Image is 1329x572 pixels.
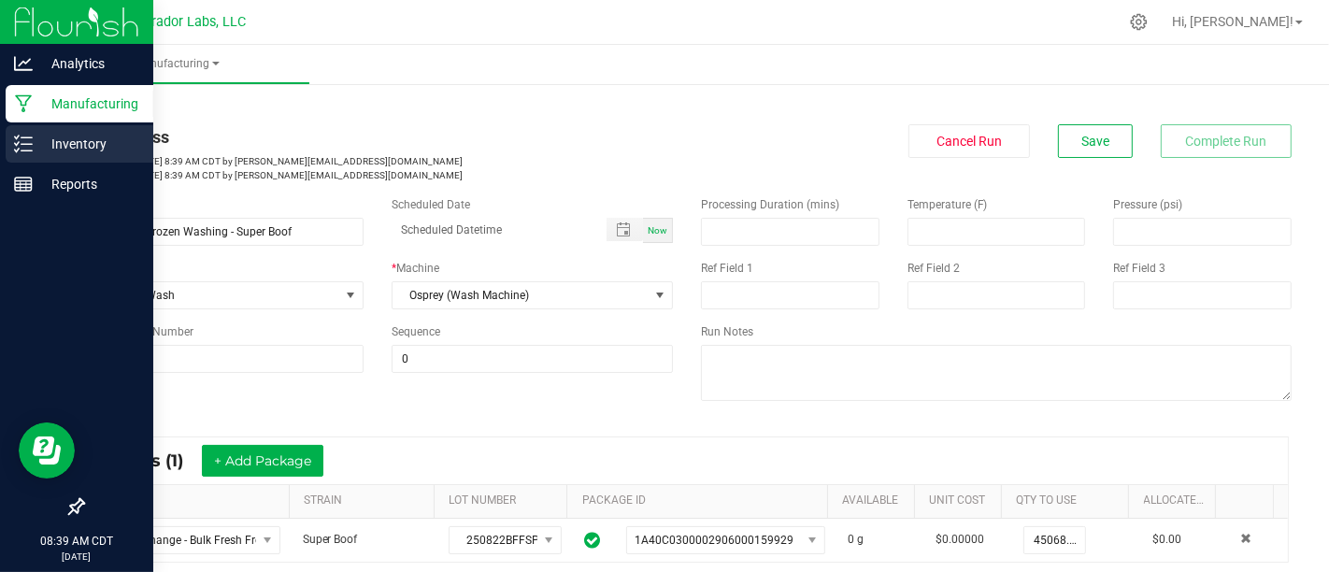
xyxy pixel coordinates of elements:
span: Osprey (Wash Machine) [393,282,649,308]
iframe: Resource center [19,422,75,479]
span: $0.00000 [936,533,984,546]
a: Unit CostSortable [929,493,993,508]
button: Complete Run [1161,124,1292,158]
span: NO DATA FOUND [626,526,825,554]
span: Ref Field 2 [907,262,960,275]
span: Hi, [PERSON_NAME]! [1172,14,1293,29]
span: Machine Wash [83,282,339,308]
span: Manufacturing [45,56,309,72]
div: Manage settings [1127,13,1150,31]
span: Sequence [392,325,440,338]
input: Scheduled Datetime [392,218,587,241]
p: Inventory [33,133,145,155]
p: [DATE] 8:39 AM CDT by [PERSON_NAME][EMAIL_ADDRESS][DOMAIN_NAME] [82,154,673,168]
span: 0 [848,533,854,546]
inline-svg: Manufacturing [14,94,33,113]
button: Cancel Run [908,124,1030,158]
span: g [857,533,864,546]
span: Machine [396,262,439,275]
a: QTY TO USESortable [1016,493,1122,508]
span: Inputs (1) [105,450,202,471]
span: In Sync [584,529,600,551]
a: ITEMSortable [100,493,281,508]
span: Scheduled Date [392,198,470,211]
p: [DATE] [8,550,145,564]
a: STRAINSortable [304,493,426,508]
a: Allocated CostSortable [1144,493,1208,508]
span: Processing Duration (mins) [701,198,839,211]
span: Complete Run [1186,134,1267,149]
inline-svg: Analytics [14,54,33,73]
button: + Add Package [202,445,323,477]
span: Run Notes [701,325,753,338]
span: HeadChange - Bulk Fresh Frozen - XO - Super Boof [98,527,256,553]
p: 08:39 AM CDT [8,533,145,550]
span: 250822BFFSPRBF [450,527,536,553]
span: Super Boof [303,533,358,546]
span: NO DATA FOUND [97,526,280,554]
span: 1A40C0300002906000159929 [635,534,793,547]
a: Sortable [1230,493,1265,508]
span: Now [648,225,667,236]
span: Curador Labs, LLC [136,14,246,30]
div: In Progress [82,124,673,150]
span: Ref Field 3 [1113,262,1165,275]
p: Analytics [33,52,145,75]
a: LOT NUMBERSortable [449,493,560,508]
span: Pressure (psi) [1113,198,1182,211]
span: Cancel Run [936,134,1002,149]
span: Toggle popup [607,218,643,241]
p: Manufacturing [33,93,145,115]
button: Save [1058,124,1133,158]
inline-svg: Inventory [14,135,33,153]
p: [DATE] 8:39 AM CDT by [PERSON_NAME][EMAIL_ADDRESS][DOMAIN_NAME] [82,168,673,182]
a: PACKAGE IDSortable [582,493,821,508]
a: Manufacturing [45,45,309,84]
span: Ref Field 1 [701,262,753,275]
span: $0.00 [1152,533,1181,546]
a: AVAILABLESortable [842,493,907,508]
inline-svg: Reports [14,175,33,193]
p: Reports [33,173,145,195]
span: Temperature (F) [907,198,988,211]
span: Save [1081,134,1109,149]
